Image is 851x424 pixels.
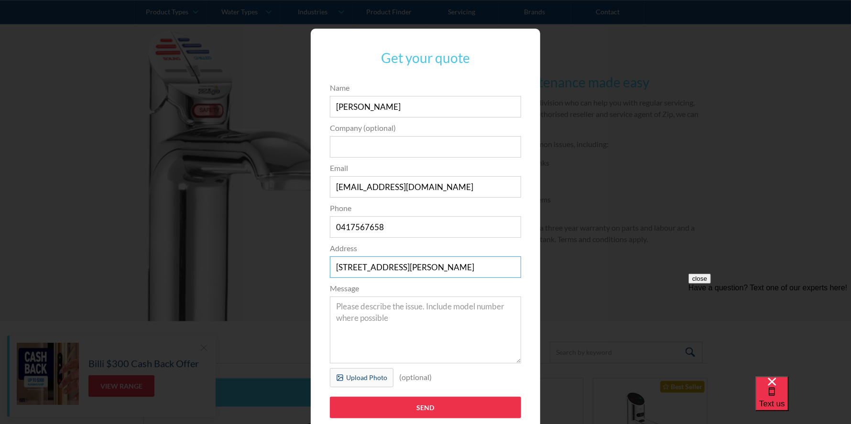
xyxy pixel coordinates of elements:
[688,274,851,388] iframe: podium webchat widget prompt
[346,372,387,382] div: Upload Photo
[330,397,521,418] input: Send
[330,48,521,68] h3: Get your quote
[330,82,521,94] label: Name
[393,368,437,386] div: (optional)
[330,122,521,134] label: Company (optional)
[330,283,521,294] label: Message
[330,243,521,254] label: Address
[330,202,521,214] label: Phone
[755,376,851,424] iframe: podium webchat widget bubble
[330,162,521,174] label: Email
[330,368,393,387] label: Upload Photo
